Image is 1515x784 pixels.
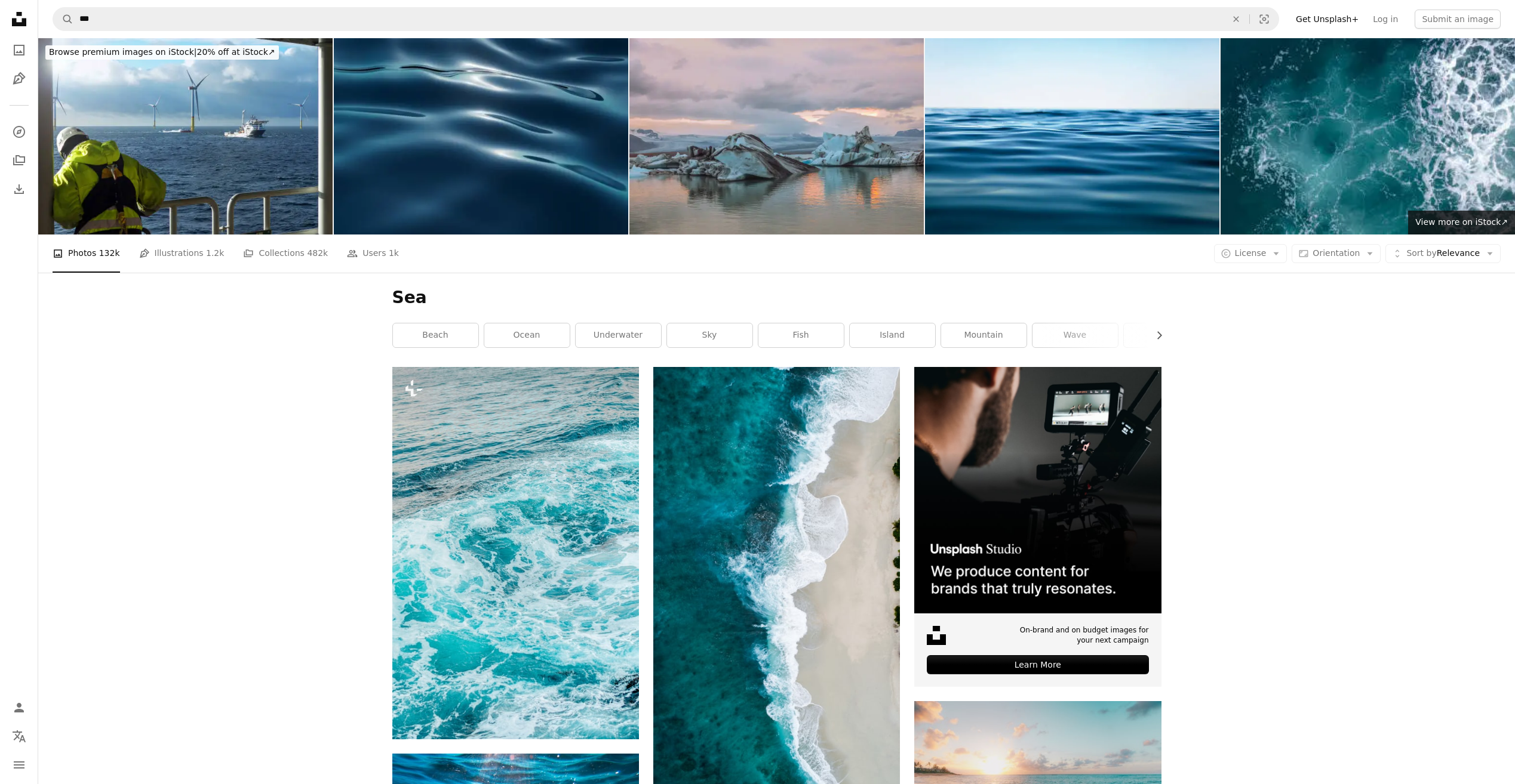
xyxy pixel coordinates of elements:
img: a man riding a surfboard on top of a wave in the ocean [392,367,639,739]
a: Illustrations [7,67,31,91]
span: View more on iStock ↗ [1415,217,1508,227]
a: aerial photography of large body of water and shoreline [653,581,900,591]
span: License [1235,248,1267,258]
span: 1k [389,246,399,260]
img: file-1631678316303-ed18b8b5cb9cimage [927,626,946,645]
img: Water surface [925,38,1219,234]
a: underwater [576,323,661,347]
img: file-1715652217532-464736461acbimage [914,367,1161,613]
span: 1.2k [206,246,224,260]
button: Orientation [1292,244,1381,263]
button: Language [7,724,31,748]
a: Photos [7,38,31,62]
img: Icebergs Drifting in Jokulsarlon Glacier Lagoon at Sunset, Iceland [629,38,924,234]
a: beach [393,323,478,347]
button: License [1214,244,1287,263]
button: Clear [1223,8,1249,30]
a: island [850,323,935,347]
span: 20% off at iStock ↗ [49,47,275,57]
button: Search Unsplash [53,8,73,30]
a: Log in / Sign up [7,696,31,720]
h1: Sea [392,287,1161,308]
a: Illustrations 1.2k [139,234,225,273]
span: Sort by [1406,248,1436,258]
a: wave [1032,323,1118,347]
a: Download History [7,177,31,201]
button: Submit an image [1415,10,1501,29]
a: forest [1124,323,1209,347]
a: Browse premium images on iStock|20% off at iStock↗ [38,38,286,67]
img: Offshore Wind Farm Operations – Worker Observing Service Vessels and wind farm from substation [38,38,333,234]
a: sky [667,323,752,347]
span: Relevance [1406,248,1480,260]
span: Orientation [1313,248,1360,258]
a: On-brand and on budget images for your next campaignLearn More [914,367,1161,687]
button: Sort byRelevance [1385,244,1501,263]
img: Abstract of sea foam in the dark turquoise ocean. [1221,38,1515,234]
a: Log in [1366,10,1405,29]
button: Visual search [1250,8,1279,30]
a: ocean [484,323,570,347]
a: mountain [941,323,1027,347]
span: Browse premium images on iStock | [49,47,196,57]
form: Find visuals sitewide [53,7,1279,31]
span: On-brand and on budget images for your next campaign [1013,625,1148,646]
a: Collections [7,149,31,172]
button: Menu [7,753,31,777]
a: a man riding a surfboard on top of a wave in the ocean [392,547,639,558]
a: Explore [7,120,31,144]
a: View more on iStock↗ [1408,211,1515,234]
a: Users 1k [347,234,399,273]
a: Collections 482k [243,234,328,273]
img: 3d render, abstract background of a tranquil and deep blue water surface, with gentle ripples cat... [334,38,628,234]
button: scroll list to the right [1148,323,1161,347]
span: 482k [307,246,328,260]
div: Learn More [927,655,1148,674]
a: fish [758,323,844,347]
a: Get Unsplash+ [1289,10,1366,29]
